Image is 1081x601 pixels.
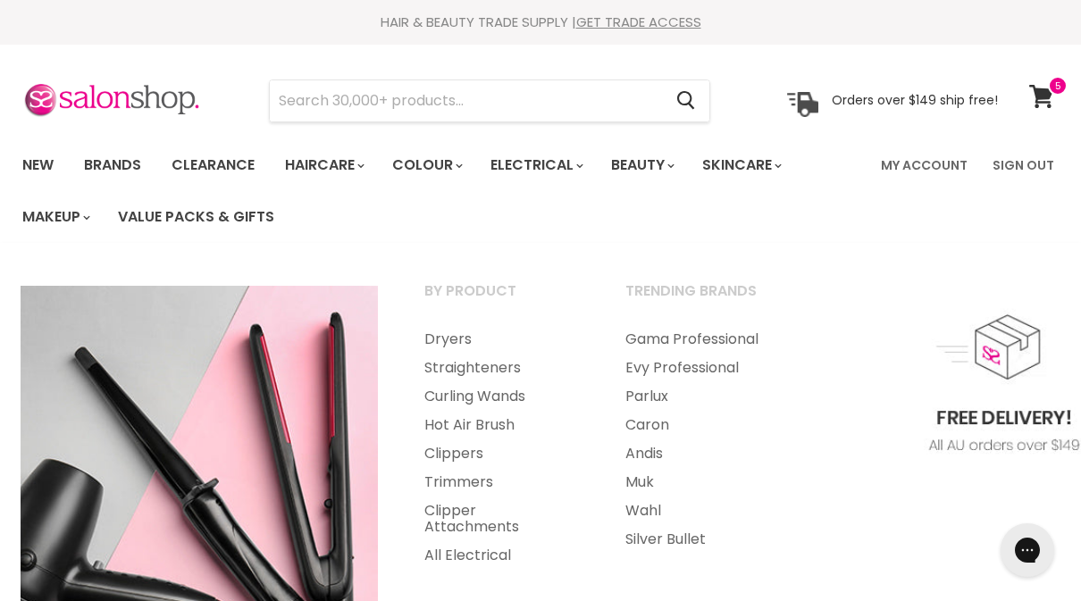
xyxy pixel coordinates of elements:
[402,497,599,541] a: Clipper Attachments
[689,146,792,184] a: Skincare
[158,146,268,184] a: Clearance
[379,146,473,184] a: Colour
[9,146,67,184] a: New
[71,146,155,184] a: Brands
[576,13,701,31] a: GET TRADE ACCESS
[992,517,1063,583] iframe: Gorgias live chat messenger
[402,439,599,468] a: Clippers
[9,139,870,243] ul: Main menu
[603,382,800,411] a: Parlux
[9,198,101,236] a: Makeup
[832,92,998,108] p: Orders over $149 ship free!
[982,146,1065,184] a: Sign Out
[402,354,599,382] a: Straighteners
[402,325,599,570] ul: Main menu
[402,541,599,570] a: All Electrical
[270,80,662,121] input: Search
[269,79,710,122] form: Product
[402,468,599,497] a: Trimmers
[477,146,594,184] a: Electrical
[402,382,599,411] a: Curling Wands
[870,146,978,184] a: My Account
[272,146,375,184] a: Haircare
[603,468,800,497] a: Muk
[402,325,599,354] a: Dryers
[402,411,599,439] a: Hot Air Brush
[603,354,800,382] a: Evy Professional
[603,439,800,468] a: Andis
[105,198,288,236] a: Value Packs & Gifts
[402,277,599,321] a: By Product
[598,146,685,184] a: Beauty
[603,325,800,554] ul: Main menu
[603,497,800,525] a: Wahl
[603,325,800,354] a: Gama Professional
[662,80,709,121] button: Search
[603,525,800,554] a: Silver Bullet
[603,411,800,439] a: Caron
[603,277,800,321] a: Trending Brands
